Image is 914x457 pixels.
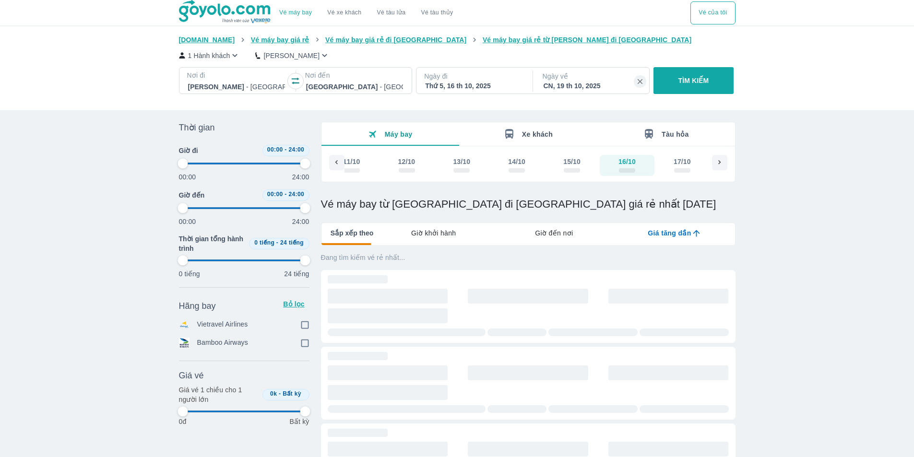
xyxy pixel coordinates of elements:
a: Vé tàu lửa [369,1,414,24]
p: Bỏ lọc [283,299,306,309]
span: Thời gian tổng hành trình [179,234,245,253]
div: Thứ 5, 16 th 10, 2025 [425,81,522,91]
span: Máy bay [385,130,413,138]
p: Bamboo Airways [197,338,248,348]
span: - [279,390,281,397]
span: Giá vé [179,370,204,381]
span: Giá tăng dần [648,228,691,238]
p: [PERSON_NAME] [263,51,320,60]
button: [PERSON_NAME] [255,50,330,60]
p: Vietravel Airlines [197,319,248,330]
span: 0k [270,390,277,397]
span: Thời gian [179,122,215,133]
div: 14/10 [508,157,525,166]
p: 0 tiếng [179,269,200,279]
span: Giờ khởi hành [411,228,456,238]
div: 12/10 [398,157,415,166]
span: 24:00 [288,191,304,198]
h1: Vé máy bay từ [GEOGRAPHIC_DATA] đi [GEOGRAPHIC_DATA] giá rẻ nhất [DATE] [321,198,736,211]
p: 00:00 [179,217,196,226]
span: Xe khách [522,130,553,138]
p: 1 Hành khách [188,51,230,60]
button: Vé tàu thủy [413,1,461,24]
div: choose transportation mode [690,1,735,24]
p: Bất kỳ [289,417,309,426]
span: Tàu hỏa [662,130,689,138]
nav: breadcrumb [179,35,736,45]
div: 15/10 [563,157,581,166]
span: 00:00 [267,191,283,198]
p: Giá vé 1 chiều cho 1 người lớn [179,385,259,404]
div: 17/10 [674,157,691,166]
span: Hãng bay [179,300,216,312]
p: Nơi đi [187,70,286,80]
span: - [276,239,278,246]
p: 24 tiếng [284,269,309,279]
span: [DOMAIN_NAME] [179,36,235,44]
span: - [285,191,286,198]
div: CN, 19 th 10, 2025 [544,81,641,91]
div: 11/10 [343,157,360,166]
a: Vé xe khách [327,9,361,16]
p: Ngày về [543,71,641,81]
div: 13/10 [453,157,470,166]
span: 24 tiếng [280,239,304,246]
button: TÌM KIẾM [653,67,734,94]
p: 00:00 [179,172,196,182]
span: 0 tiếng [254,239,274,246]
span: Giờ đến nơi [535,228,573,238]
button: 1 Hành khách [179,50,240,60]
span: Vé máy bay giá rẻ từ [PERSON_NAME] đi [GEOGRAPHIC_DATA] [483,36,692,44]
p: 24:00 [292,172,309,182]
div: lab API tabs example [373,223,735,243]
span: Vé máy bay giá rẻ [251,36,309,44]
span: Sắp xếp theo [331,228,374,238]
button: Vé của tôi [690,1,735,24]
span: 00:00 [267,146,283,153]
p: Nơi đến [305,70,404,80]
span: Bất kỳ [283,390,301,397]
div: choose transportation mode [272,1,461,24]
p: Đang tìm kiếm vé rẻ nhất... [321,253,736,262]
span: - [285,146,286,153]
div: 16/10 [618,157,636,166]
span: 24:00 [288,146,304,153]
p: Ngày đi [424,71,523,81]
p: TÌM KIẾM [678,76,709,85]
p: 24:00 [292,217,309,226]
p: 0đ [179,417,187,426]
span: Giờ đi [179,146,198,155]
span: Giờ đến [179,190,205,200]
a: Vé máy bay [279,9,312,16]
span: Vé máy bay giá rẻ đi [GEOGRAPHIC_DATA] [325,36,466,44]
button: Bỏ lọc [279,296,309,312]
